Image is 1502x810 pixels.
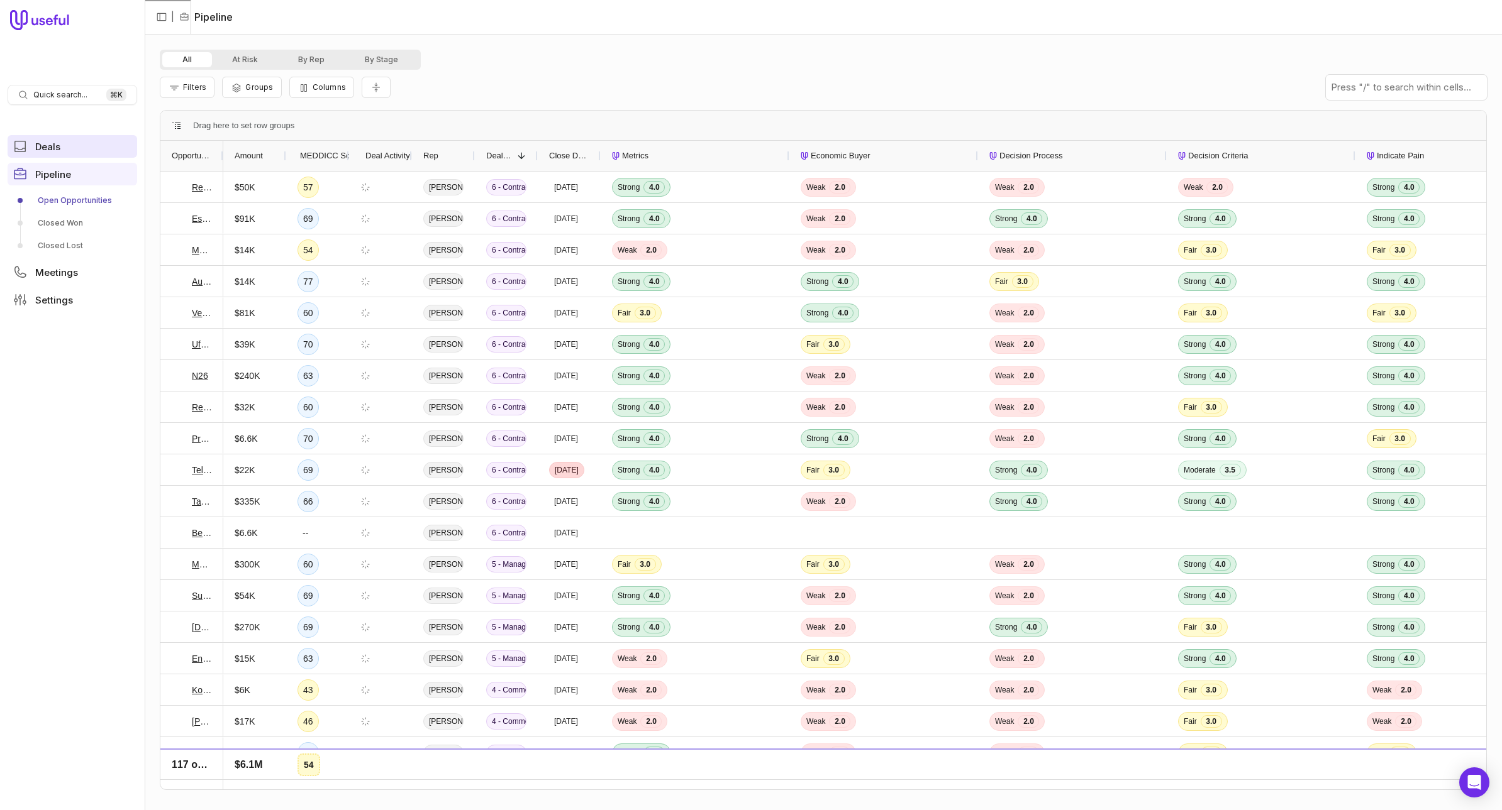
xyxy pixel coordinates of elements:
span: 4.0 [643,338,665,351]
span: 4.0 [832,307,854,319]
span: 4.0 [1210,432,1231,445]
span: 3.0 [1389,432,1411,445]
a: Deals [8,135,137,158]
time: [DATE] [554,276,578,287]
div: 63 [298,365,319,386]
span: 6 - Contract Negotiation [486,368,526,384]
span: Groups [245,82,273,92]
span: Strong [618,465,640,475]
span: 4.0 [1210,212,1231,225]
time: [DATE] [554,591,578,601]
span: [PERSON_NAME] [423,273,464,290]
span: Strong [618,371,640,381]
span: Rep [423,148,438,163]
span: Fair [806,654,820,664]
span: Weak [995,308,1014,318]
a: Benchmark Minerals [192,525,212,540]
span: Strong [806,276,828,287]
span: Strong [618,622,640,632]
span: 4.0 [643,589,665,602]
a: Closed Won [8,213,137,233]
span: [PERSON_NAME] [423,525,464,541]
span: Weak [806,591,825,601]
span: 4.0 [643,432,665,445]
span: 6 - Contract Negotiation [486,462,526,478]
span: Strong [618,214,640,224]
a: Red Ventures (Walmart) [192,180,212,195]
div: 70 [298,334,319,355]
span: Weak [806,402,825,412]
span: 4.0 [832,275,854,288]
div: -- [298,523,313,543]
span: 4.0 [1210,558,1231,571]
time: [DATE] [554,434,578,444]
span: Close Date [549,148,589,163]
span: Strong [618,402,640,412]
span: [PERSON_NAME] [423,336,464,353]
span: [PERSON_NAME] [423,211,464,227]
a: Open Opportunities [8,190,137,211]
span: Fair [995,276,1008,287]
button: At Risk [212,52,278,67]
span: 4.0 [1398,621,1420,633]
span: [PERSON_NAME] [423,179,464,195]
span: 5 - Managed POC [486,588,526,604]
span: Filters [183,82,206,92]
span: [PERSON_NAME] [423,556,464,572]
a: Closed Lost [8,236,137,256]
span: Weak [995,182,1014,192]
span: Strong [1372,339,1394,349]
span: Decision Criteria [1188,148,1248,163]
span: [PERSON_NAME] [423,650,464,667]
span: 2.0 [829,181,850,194]
span: 6 - Contract Negotiation [486,336,526,353]
time: [DATE] [555,465,579,475]
span: Strong [1372,591,1394,601]
span: Strong [1372,465,1394,475]
a: Veo - DT Connect [192,305,212,320]
a: Telenav - Snowflake [192,462,212,478]
span: $81K [235,305,255,320]
a: Render [192,400,212,415]
span: Fair [806,339,820,349]
span: 6 - Contract Negotiation [486,399,526,415]
div: 57 [298,177,319,198]
span: Fair [1184,308,1197,318]
span: Fair [806,465,820,475]
span: Weak [1184,182,1203,192]
span: 4.0 [1398,401,1420,413]
span: 2.0 [1018,432,1039,445]
span: 5 - Managed POC [486,556,526,572]
span: 4.0 [1210,369,1231,382]
span: $50K [235,180,255,195]
span: 6 - Contract Negotiation [486,179,526,195]
span: 4.0 [1398,652,1420,665]
time: [DATE] [554,559,578,569]
span: 4.0 [1398,212,1420,225]
span: Strong [618,276,640,287]
button: Columns [289,77,354,98]
time: [DATE] [554,182,578,192]
span: 4.0 [1210,338,1231,351]
span: $91K [235,211,255,226]
span: 2.0 [829,401,850,413]
span: Weak [995,402,1014,412]
span: Strong [1184,559,1206,569]
span: Strong [1184,214,1206,224]
span: Weak [995,591,1014,601]
div: 60 [298,397,319,418]
span: 2.0 [1018,589,1039,602]
span: Strong [995,496,1017,506]
span: Fair [618,308,631,318]
span: 4.0 [1398,495,1420,508]
span: [PERSON_NAME] [423,619,464,635]
span: Fair [1184,622,1197,632]
span: Metrics [622,148,648,163]
span: Weak [618,654,637,664]
span: 4.0 [1021,621,1042,633]
span: Strong [1184,496,1206,506]
div: 60 [298,302,319,324]
div: 69 [298,616,319,638]
span: $15K [235,651,255,666]
span: Weak [995,559,1014,569]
